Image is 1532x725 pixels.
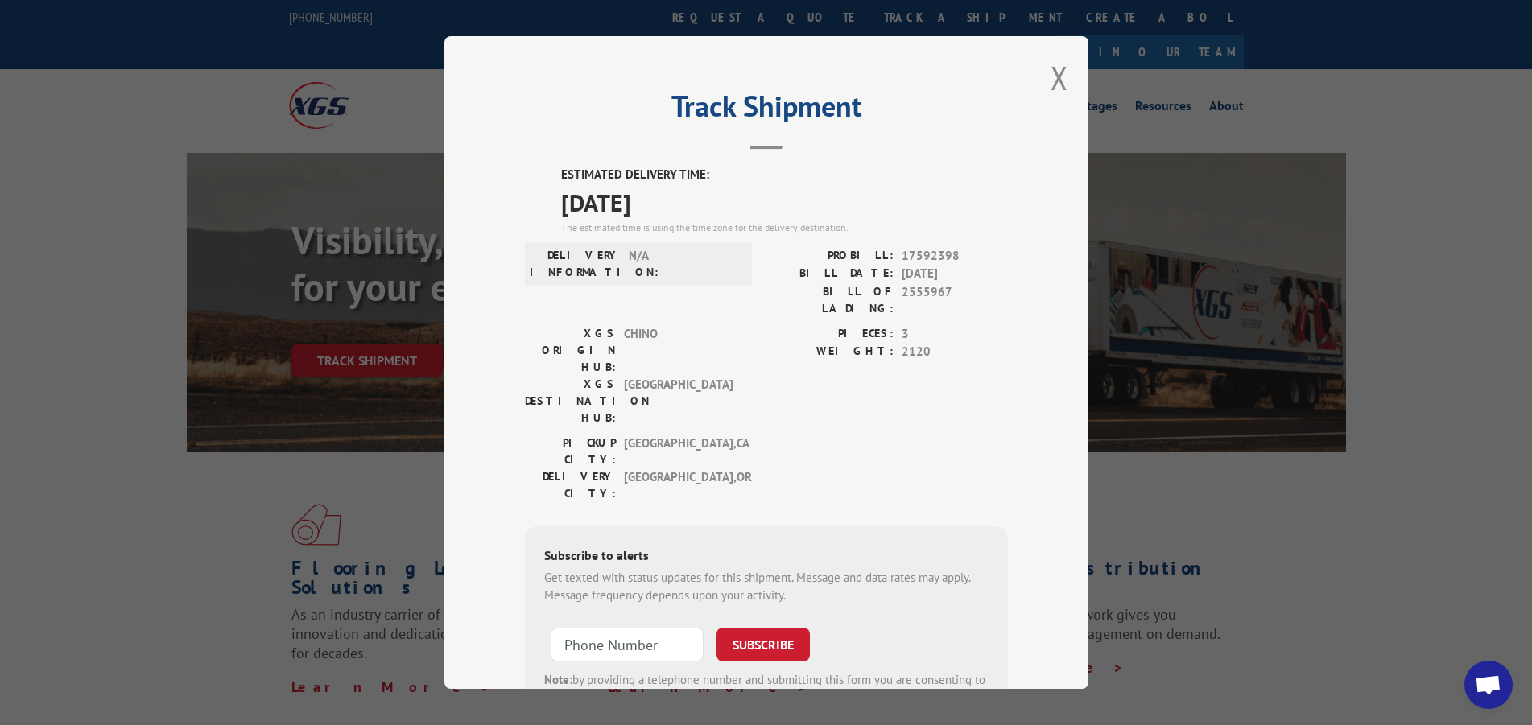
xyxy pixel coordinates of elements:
[766,283,894,317] label: BILL OF LADING:
[561,220,1008,235] div: The estimated time is using the time zone for the delivery destination.
[530,247,621,281] label: DELIVERY INFORMATION:
[561,166,1008,184] label: ESTIMATED DELIVERY TIME:
[525,435,616,468] label: PICKUP CITY:
[629,247,737,281] span: N/A
[525,468,616,502] label: DELIVERY CITY:
[902,343,1008,361] span: 2120
[551,628,704,661] input: Phone Number
[525,95,1008,126] h2: Track Shipment
[902,283,1008,317] span: 2555967
[766,247,894,266] label: PROBILL:
[624,468,733,502] span: [GEOGRAPHIC_DATA] , OR
[1051,56,1068,99] button: Close modal
[544,546,989,569] div: Subscribe to alerts
[766,343,894,361] label: WEIGHT:
[716,628,810,661] button: SUBSCRIBE
[902,247,1008,266] span: 17592398
[544,672,572,687] strong: Note:
[525,325,616,376] label: XGS ORIGIN HUB:
[544,569,989,605] div: Get texted with status updates for this shipment. Message and data rates may apply. Message frequ...
[624,376,733,426] span: [GEOGRAPHIC_DATA]
[766,325,894,344] label: PIECES:
[561,184,1008,220] span: [DATE]
[624,325,733,376] span: CHINO
[624,435,733,468] span: [GEOGRAPHIC_DATA] , CA
[766,265,894,283] label: BILL DATE:
[525,376,616,426] label: XGS DESTINATION HUB:
[902,265,1008,283] span: [DATE]
[902,325,1008,344] span: 3
[1464,661,1513,709] a: Open chat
